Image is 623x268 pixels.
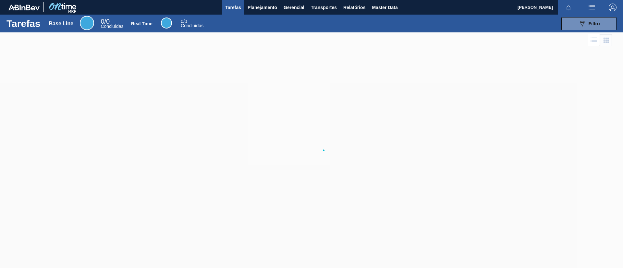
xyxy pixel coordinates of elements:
button: Filtro [561,17,617,30]
span: / 0 [181,19,187,24]
span: Concluídas [101,24,123,29]
span: / 0 [101,18,110,25]
div: Base Line [49,21,74,27]
img: TNhmsLtSVTkK8tSr43FrP2fwEKptu5GPRR3wAAAABJRU5ErkJggg== [8,5,40,10]
img: Logout [609,4,617,11]
div: Real Time [181,19,203,28]
span: Master Data [372,4,397,11]
img: userActions [588,4,596,11]
span: 0 [101,18,104,25]
span: Filtro [589,21,600,26]
span: Planejamento [248,4,277,11]
span: Concluídas [181,23,203,28]
span: Tarefas [225,4,241,11]
span: 0 [181,19,183,24]
div: Real Time [161,17,172,29]
button: Notificações [558,3,579,12]
span: Gerencial [284,4,304,11]
div: Base Line [101,19,123,29]
span: Transportes [311,4,337,11]
div: Base Line [80,16,94,30]
div: Real Time [131,21,153,26]
span: Relatórios [343,4,365,11]
h1: Tarefas [6,20,41,27]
